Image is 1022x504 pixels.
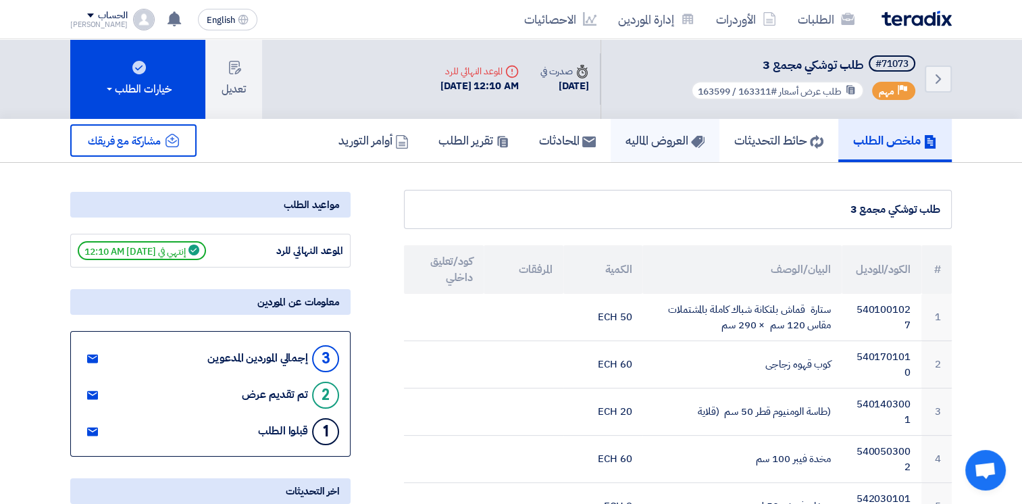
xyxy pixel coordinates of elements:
span: #163311 / 163599 [698,84,777,99]
td: 1 [921,294,952,341]
a: تقرير الطلب [424,119,524,162]
div: تم تقديم عرض [242,388,308,401]
div: الحساب [98,10,127,22]
div: مواعيد الطلب [70,192,351,218]
span: مهم [879,85,894,98]
div: [DATE] 12:10 AM [440,78,519,94]
td: مخدة فيبر 100 سم [642,436,841,483]
a: حائط التحديثات [719,119,838,162]
td: 3 [921,388,952,436]
th: المرفقات [484,245,563,294]
h5: حائط التحديثات [734,132,823,148]
td: 60 ECH [563,341,643,388]
a: العروض الماليه [611,119,719,162]
td: 5401403001 [842,388,921,436]
a: المحادثات [524,119,611,162]
div: 3 [312,345,339,372]
div: #71073 [875,59,909,69]
div: اخر التحديثات [70,478,351,504]
h5: ملخص الطلب [853,132,937,148]
h5: تقرير الطلب [438,132,509,148]
div: صدرت في [540,64,589,78]
h5: العروض الماليه [625,132,705,148]
td: 4 [921,436,952,483]
div: الموعد النهائي للرد [242,243,343,259]
div: إجمالي الموردين المدعوين [207,352,308,365]
a: إدارة الموردين [607,3,705,35]
img: profile_test.png [133,9,155,30]
td: 5400503002 [842,436,921,483]
th: كود/تعليق داخلي [404,245,484,294]
span: English [207,16,235,25]
td: 50 ECH [563,294,643,341]
a: أوامر التوريد [324,119,424,162]
span: إنتهي في [DATE] 12:10 AM [78,241,206,260]
td: 2 [921,341,952,388]
h5: أوامر التوريد [338,132,409,148]
th: # [921,245,952,294]
td: كوب قهوه زجاجى [642,341,841,388]
td: 5401001027 [842,294,921,341]
a: الاحصائيات [513,3,607,35]
div: [PERSON_NAME] [70,21,128,28]
a: الأوردرات [705,3,787,35]
button: English [198,9,257,30]
div: معلومات عن الموردين [70,289,351,315]
span: طلب عرض أسعار [779,84,842,99]
td: 20 ECH [563,388,643,436]
a: الطلبات [787,3,865,35]
th: الكمية [563,245,643,294]
div: الموعد النهائي للرد [440,64,519,78]
div: خيارات الطلب [104,81,172,97]
img: Teradix logo [882,11,952,26]
td: (طاسة الومنيوم قطر 50 سم (قلاية [642,388,841,436]
a: Open chat [965,450,1006,490]
td: ستارة قماش بلتكانة شباك كاملة بالمشتملات مقاس 120 سم × 290 سم [642,294,841,341]
h5: المحادثات [539,132,596,148]
div: قبلوا الطلب [258,425,308,438]
div: [DATE] [540,78,589,94]
span: مشاركة مع فريقك [88,133,161,149]
th: البيان/الوصف [642,245,841,294]
a: ملخص الطلب [838,119,952,162]
button: خيارات الطلب [70,39,205,119]
div: 2 [312,382,339,409]
h5: طلب توشكي مجمع 3 [688,55,918,74]
button: تعديل [205,39,262,119]
span: طلب توشكي مجمع 3 [763,55,863,74]
td: 5401701010 [842,341,921,388]
th: الكود/الموديل [842,245,921,294]
td: 60 ECH [563,436,643,483]
div: 1 [312,418,339,445]
div: طلب توشكي مجمع 3 [415,201,940,218]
